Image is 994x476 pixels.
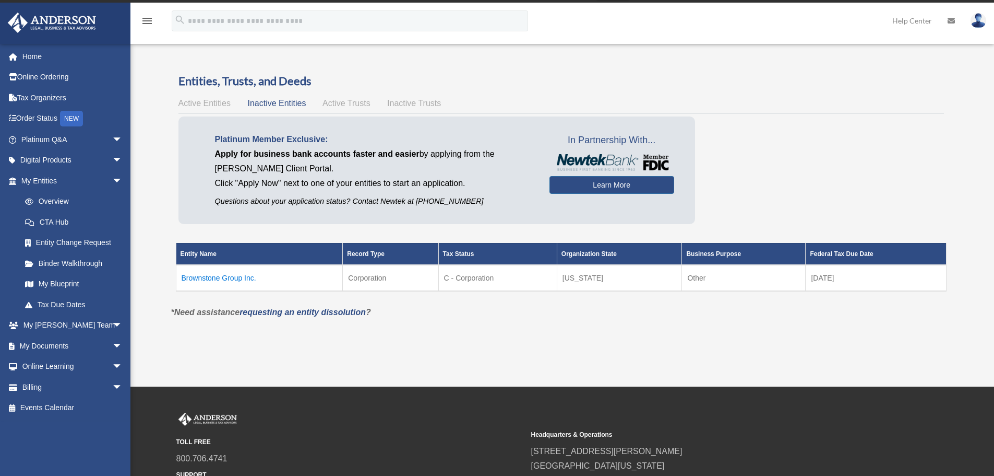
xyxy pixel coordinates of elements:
[7,46,138,67] a: Home
[60,111,83,126] div: NEW
[531,461,665,470] a: [GEOGRAPHIC_DATA][US_STATE]
[7,315,138,336] a: My [PERSON_NAME] Teamarrow_drop_down
[549,176,674,194] a: Learn More
[322,99,370,108] span: Active Trusts
[557,265,682,291] td: [US_STATE]
[15,274,133,295] a: My Blueprint
[438,265,557,291] td: C - Corporation
[176,243,343,265] th: Entity Name
[112,150,133,171] span: arrow_drop_down
[343,243,438,265] th: Record Type
[141,18,153,27] a: menu
[7,398,138,419] a: Events Calendar
[176,454,227,463] a: 800.706.4741
[174,14,186,26] i: search
[171,308,371,317] em: *Need assistance ?
[682,243,806,265] th: Business Purpose
[806,243,946,265] th: Federal Tax Due Date
[531,429,879,440] small: Headquarters & Operations
[7,67,138,88] a: Online Ordering
[112,377,133,398] span: arrow_drop_down
[7,87,138,108] a: Tax Organizers
[7,335,138,356] a: My Documentsarrow_drop_down
[178,99,231,108] span: Active Entities
[682,265,806,291] td: Other
[557,243,682,265] th: Organization State
[438,243,557,265] th: Tax Status
[7,108,138,130] a: Order StatusNEW
[215,132,534,147] p: Platinum Member Exclusive:
[549,132,674,149] span: In Partnership With...
[112,129,133,150] span: arrow_drop_down
[215,149,420,158] span: Apply for business bank accounts faster and easier
[215,176,534,191] p: Click "Apply Now" next to one of your entities to start an application.
[15,191,128,212] a: Overview
[215,147,534,176] p: by applying from the [PERSON_NAME] Client Portal.
[15,212,133,233] a: CTA Hub
[112,315,133,336] span: arrow_drop_down
[247,99,306,108] span: Inactive Entities
[7,356,138,377] a: Online Learningarrow_drop_down
[387,99,441,108] span: Inactive Trusts
[555,154,669,171] img: NewtekBankLogoSM.png
[7,129,138,150] a: Platinum Q&Aarrow_drop_down
[15,294,133,315] a: Tax Due Dates
[343,265,438,291] td: Corporation
[141,15,153,27] i: menu
[239,308,366,317] a: requesting an entity dissolution
[176,413,239,426] img: Anderson Advisors Platinum Portal
[112,356,133,378] span: arrow_drop_down
[7,150,138,171] a: Digital Productsarrow_drop_down
[215,195,534,208] p: Questions about your application status? Contact Newtek at [PHONE_NUMBER]
[112,335,133,357] span: arrow_drop_down
[176,437,524,448] small: TOLL FREE
[7,377,138,398] a: Billingarrow_drop_down
[176,265,343,291] td: Brownstone Group Inc.
[15,253,133,274] a: Binder Walkthrough
[806,265,946,291] td: [DATE]
[112,170,133,192] span: arrow_drop_down
[5,13,99,33] img: Anderson Advisors Platinum Portal
[971,13,986,28] img: User Pic
[531,447,682,456] a: [STREET_ADDRESS][PERSON_NAME]
[178,73,944,89] h3: Entities, Trusts, and Deeds
[15,233,133,253] a: Entity Change Request
[7,170,133,191] a: My Entitiesarrow_drop_down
